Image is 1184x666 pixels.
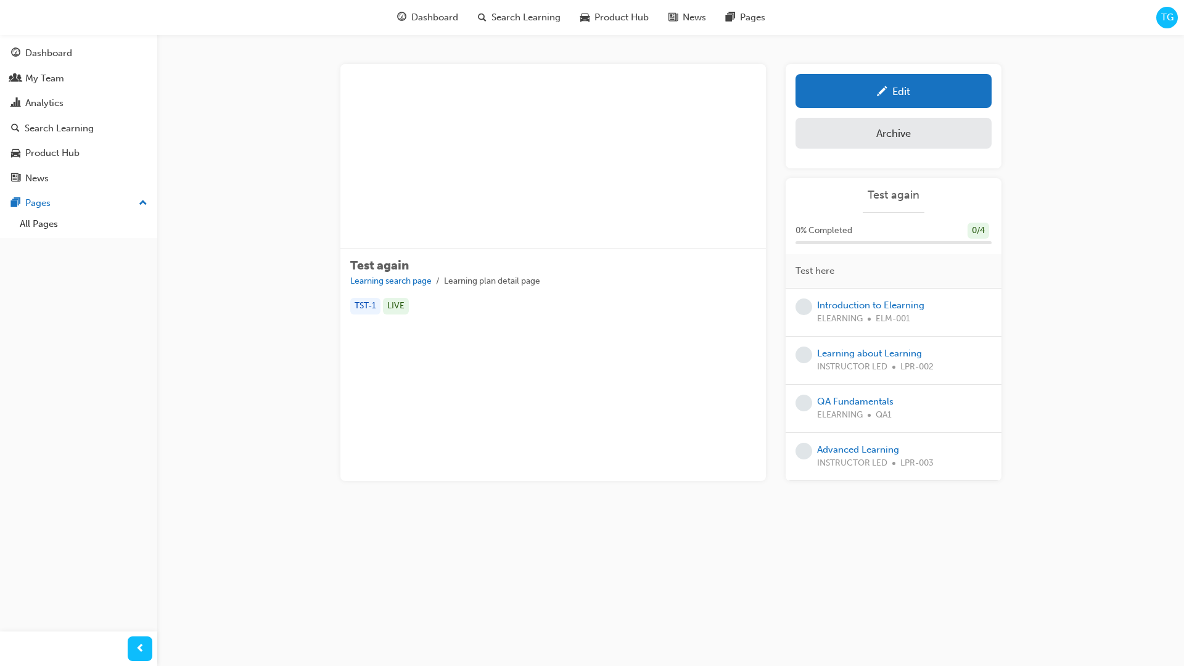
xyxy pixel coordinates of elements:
div: Dashboard [25,46,72,60]
a: car-iconProduct Hub [570,5,659,30]
span: guage-icon [11,48,20,59]
a: My Team [5,67,152,90]
div: My Team [25,72,64,86]
a: All Pages [15,215,152,234]
span: ELEARNING [817,408,863,422]
a: News [5,167,152,190]
span: search-icon [478,10,487,25]
span: news-icon [11,173,20,184]
span: guage-icon [397,10,406,25]
span: Product Hub [594,10,649,25]
span: up-icon [139,195,147,212]
div: News [25,171,49,186]
span: Search Learning [491,10,561,25]
span: INSTRUCTOR LED [817,456,887,471]
span: learningRecordVerb_NONE-icon [795,347,812,363]
a: Learning about Learning [817,348,922,359]
span: LPR-003 [900,456,934,471]
span: News [683,10,706,25]
a: Learning search page [350,276,432,286]
button: Archive [795,118,992,149]
span: pages-icon [11,198,20,209]
button: TG [1156,7,1178,28]
span: ELM-001 [876,312,910,326]
span: INSTRUCTOR LED [817,360,887,374]
div: Archive [876,127,911,139]
a: Introduction to Elearning [817,300,924,311]
a: Search Learning [5,117,152,140]
span: car-icon [580,10,590,25]
span: pencil-icon [877,86,887,99]
span: car-icon [11,148,20,159]
span: QA1 [876,408,892,422]
a: Analytics [5,92,152,115]
span: pages-icon [726,10,735,25]
span: ELEARNING [817,312,863,326]
a: Dashboard [5,42,152,65]
span: LPR-002 [900,360,934,374]
div: LIVE [383,298,409,314]
div: Product Hub [25,146,80,160]
span: prev-icon [136,641,145,657]
a: Edit [795,74,992,108]
div: Pages [25,196,51,210]
div: TST-1 [350,298,380,314]
button: DashboardMy TeamAnalyticsSearch LearningProduct HubNews [5,39,152,192]
a: pages-iconPages [716,5,775,30]
a: search-iconSearch Learning [468,5,570,30]
a: QA Fundamentals [817,396,894,407]
a: news-iconNews [659,5,716,30]
div: 0 / 4 [968,223,989,239]
span: people-icon [11,73,20,84]
button: Pages [5,192,152,215]
a: Product Hub [5,142,152,165]
span: learningRecordVerb_NONE-icon [795,443,812,459]
li: Learning plan detail page [444,274,540,289]
div: Edit [892,85,910,97]
span: search-icon [11,123,20,134]
span: 0 % Completed [795,224,852,238]
span: learningRecordVerb_NONE-icon [795,298,812,315]
a: Advanced Learning [817,444,899,455]
span: TG [1161,10,1174,25]
span: Pages [740,10,765,25]
span: learningRecordVerb_NONE-icon [795,395,812,411]
div: Search Learning [25,121,94,136]
span: chart-icon [11,98,20,109]
span: news-icon [668,10,678,25]
span: Test again [350,258,409,273]
div: Analytics [25,96,64,110]
a: guage-iconDashboard [387,5,468,30]
span: Test here [795,264,834,278]
a: Test again [795,188,992,202]
span: Dashboard [411,10,458,25]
